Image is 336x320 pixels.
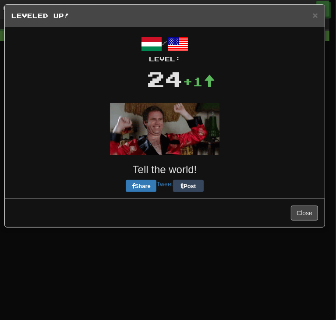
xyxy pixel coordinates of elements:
div: 24 [147,64,183,94]
button: Close [291,206,318,220]
img: will-ferrel-d6c07f94194e19e98823ed86c433f8fc69ac91e84bfcb09b53c9a5692911eaa6.gif [110,103,219,155]
h3: Tell the world! [11,164,318,175]
button: Close [313,11,318,20]
button: Share [126,180,156,192]
button: Post [173,180,204,192]
span: × [313,10,318,20]
div: / [11,34,318,64]
a: Tweet [156,181,173,188]
div: Level: [11,55,318,64]
h5: Leveled Up! [11,11,318,20]
div: +1 [183,73,215,90]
